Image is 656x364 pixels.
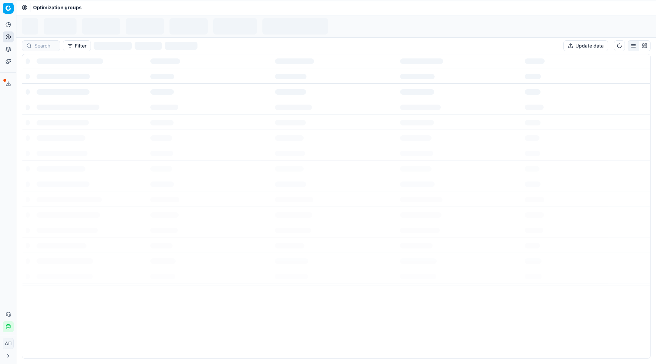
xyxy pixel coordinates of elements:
button: Filter [63,40,91,51]
input: Search [35,42,56,49]
span: Optimization groups [33,4,82,11]
nav: breadcrumb [33,4,82,11]
span: АП [3,338,13,349]
button: Update data [563,40,608,51]
button: АП [3,338,14,349]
